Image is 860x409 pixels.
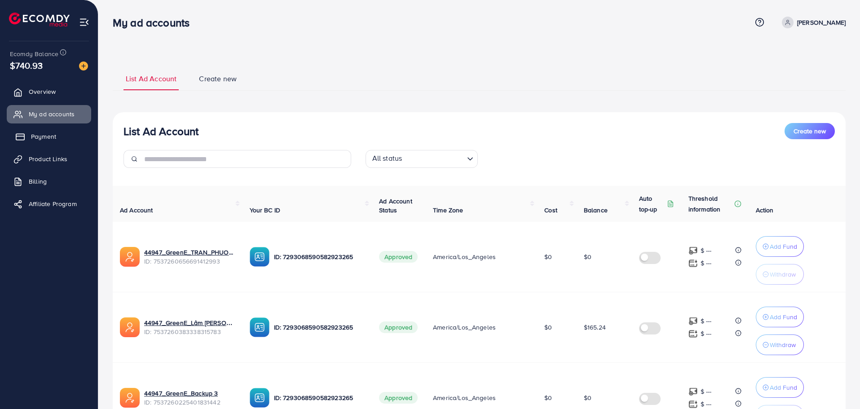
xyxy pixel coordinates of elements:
span: ID: 7537260656691412993 [144,257,235,266]
span: List Ad Account [126,74,176,84]
a: 44947_GreenE_Lâm [PERSON_NAME] [144,318,235,327]
p: $ --- [701,316,712,326]
img: ic-ba-acc.ded83a64.svg [250,247,269,267]
button: Add Fund [756,377,804,398]
div: <span class='underline'>44947_GreenE_Lâm Thị Hồng Đoan</span></br>7537260383338315783 [144,318,235,337]
p: $ --- [701,386,712,397]
input: Search for option [405,152,463,166]
p: ID: 7293068590582923265 [274,251,365,262]
a: Payment [7,128,91,145]
p: ID: 7293068590582923265 [274,322,365,333]
span: Balance [584,206,608,215]
span: Time Zone [433,206,463,215]
span: Approved [379,251,418,263]
img: top-up amount [688,329,698,339]
div: Search for option [366,150,478,168]
span: Ad Account Status [379,197,412,215]
span: $0 [584,393,591,402]
p: Add Fund [770,312,797,322]
a: Affiliate Program [7,195,91,213]
h3: My ad accounts [113,16,197,29]
a: Billing [7,172,91,190]
p: ID: 7293068590582923265 [274,392,365,403]
button: Withdraw [756,264,804,285]
span: Overview [29,87,56,96]
span: Ad Account [120,206,153,215]
p: [PERSON_NAME] [797,17,846,28]
p: $ --- [701,328,712,339]
span: America/Los_Angeles [433,393,496,402]
span: ID: 7537260225401831442 [144,398,235,407]
span: America/Los_Angeles [433,323,496,332]
p: Add Fund [770,241,797,252]
h3: List Ad Account [123,125,198,138]
img: image [79,62,88,70]
a: My ad accounts [7,105,91,123]
span: All status [370,151,404,166]
span: Cost [544,206,557,215]
img: logo [9,13,70,26]
span: Create new [794,127,826,136]
span: Payment [31,132,56,141]
span: $165.24 [584,323,606,332]
span: Action [756,206,774,215]
p: $ --- [701,245,712,256]
span: Approved [379,321,418,333]
span: $740.93 [10,59,43,72]
span: Product Links [29,154,67,163]
p: Add Fund [770,382,797,393]
img: menu [79,17,89,27]
button: Create new [785,123,835,139]
p: Auto top-up [639,193,665,215]
span: Approved [379,392,418,404]
div: <span class='underline'>44947_GreenE_Backup 3</span></br>7537260225401831442 [144,389,235,407]
img: top-up amount [688,259,698,268]
a: Product Links [7,150,91,168]
img: ic-ads-acc.e4c84228.svg [120,317,140,337]
span: $0 [544,252,552,261]
p: Withdraw [770,339,796,350]
a: 44947_GreenE_TRAN_PHUONG_KIEU [144,248,235,257]
span: Affiliate Program [29,199,77,208]
p: Threshold information [688,193,732,215]
span: $0 [544,323,552,332]
span: ID: 7537260383338315783 [144,327,235,336]
span: Your BC ID [250,206,281,215]
img: top-up amount [688,246,698,255]
img: top-up amount [688,400,698,409]
a: Overview [7,83,91,101]
span: Create new [199,74,237,84]
img: ic-ads-acc.e4c84228.svg [120,388,140,408]
img: ic-ads-acc.e4c84228.svg [120,247,140,267]
span: Ecomdy Balance [10,49,58,58]
img: ic-ba-acc.ded83a64.svg [250,388,269,408]
span: America/Los_Angeles [433,252,496,261]
a: 44947_GreenE_Backup 3 [144,389,218,398]
span: My ad accounts [29,110,75,119]
img: top-up amount [688,317,698,326]
img: ic-ba-acc.ded83a64.svg [250,317,269,337]
div: <span class='underline'>44947_GreenE_TRAN_PHUONG_KIEU</span></br>7537260656691412993 [144,248,235,266]
span: Billing [29,177,47,186]
p: $ --- [701,258,712,268]
a: [PERSON_NAME] [778,17,846,28]
button: Withdraw [756,334,804,355]
span: $0 [544,393,552,402]
iframe: Chat [822,369,853,402]
button: Add Fund [756,307,804,327]
p: Withdraw [770,269,796,280]
img: top-up amount [688,387,698,396]
span: $0 [584,252,591,261]
button: Add Fund [756,236,804,257]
